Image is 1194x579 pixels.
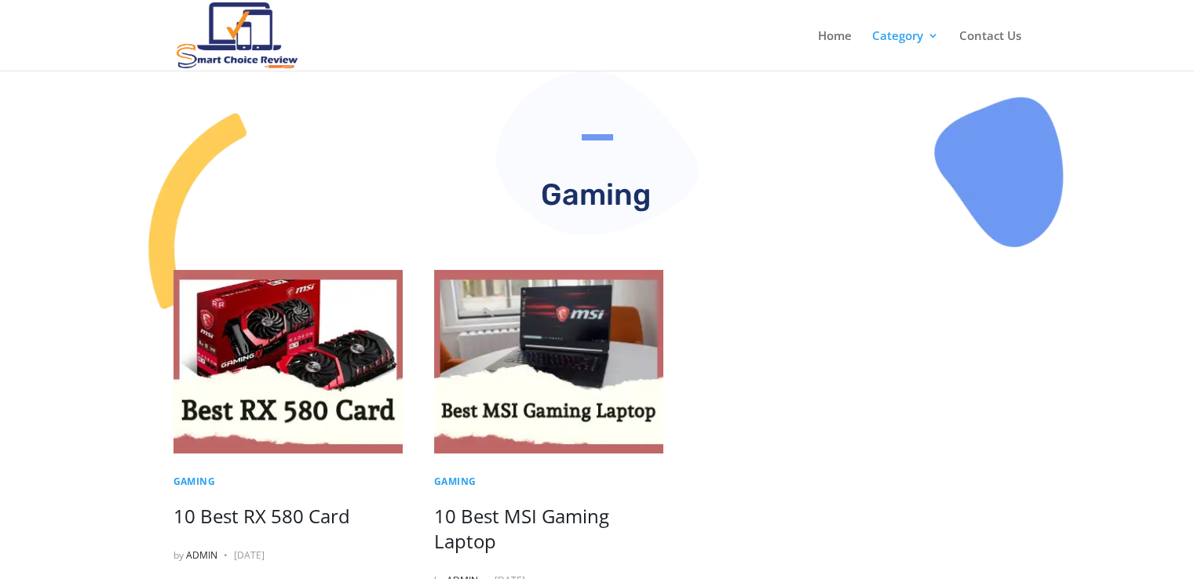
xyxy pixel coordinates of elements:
img: Best rx 580 card [173,270,403,453]
a: 10 Best RX 580 Card [173,503,350,529]
div: [DATE] [234,546,265,565]
span: by [173,548,184,562]
a: Gaming [173,475,216,488]
img: best msi gaming laptop [434,270,663,453]
img: Path [101,111,299,311]
a: Contact Us [959,30,1021,71]
a: Home [818,30,852,71]
img: Path [912,75,1088,257]
a: Category [872,30,939,71]
a: 10 Best MSI Gaming Laptop [434,503,609,554]
a: Gaming [434,475,477,488]
h2: Gaming [362,176,833,228]
img: Smart Choice Review [177,2,298,69]
a: admin [186,548,217,562]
